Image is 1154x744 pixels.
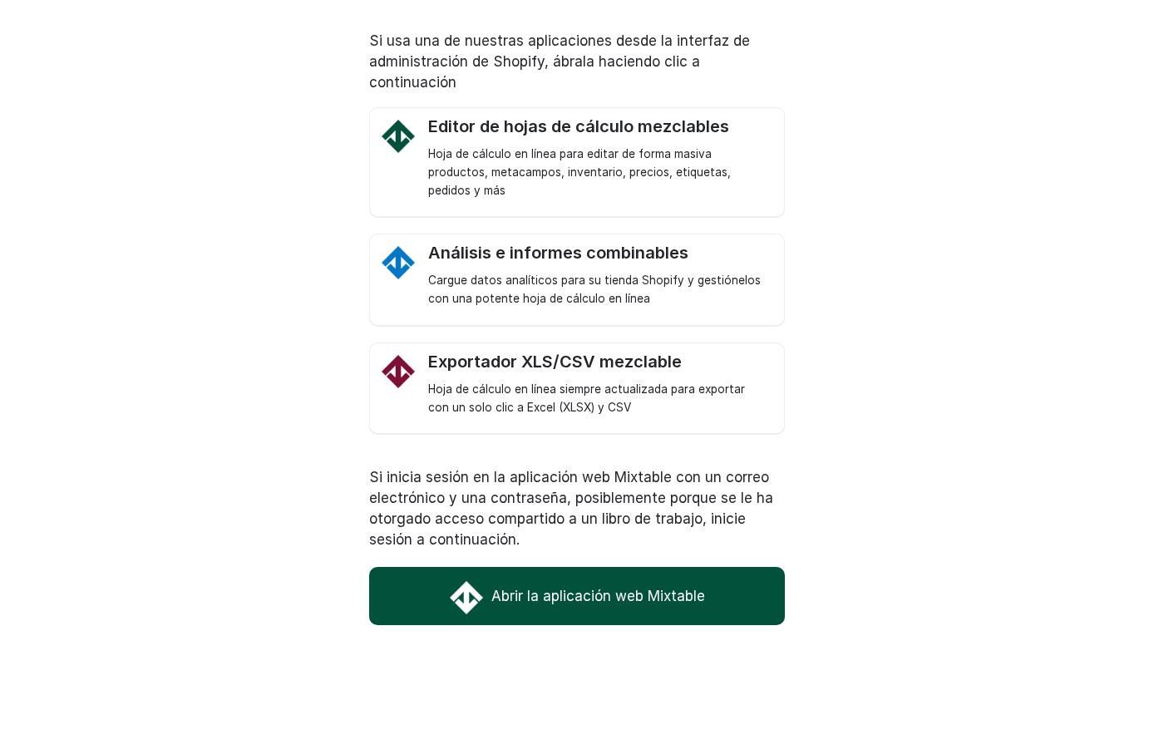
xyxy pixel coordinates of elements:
[369,32,750,91] font: Si usa una de nuestras aplicaciones desde la interfaz de administración de Shopify, ábrala hacien...
[428,273,761,305] font: Cargue datos analíticos para su tienda Shopify y gestiónelos con una potente hoja de cálculo en l...
[428,243,688,263] font: Análisis e informes combinables
[428,382,745,414] font: Hoja de cálculo en línea siempre actualizada para exportar con un solo clic a Excel (XLSX) y CSV
[428,243,767,308] a: Análisis de mezclas Análisis e informes combinables Cargue datos analíticos para su tienda Shopif...
[428,116,767,200] a: Logotipo del editor de hojas de cálculo combinables Editor de hojas de cálculo mezclables Hoja de...
[450,581,483,614] img: Aplicación web mezclable
[491,588,705,604] font: Abrir la aplicación web Mixtable
[428,352,767,417] a: Logotipo de la aplicación Exportador de archivos CSV y Excel mezclables Exportador XLS/CSV mezcla...
[382,355,415,388] img: Logotipo de la aplicación Exportador de archivos CSV y Excel mezclables
[369,469,773,548] font: Si inicia sesión en la aplicación web Mixtable con un correo electrónico y una contraseña, posibl...
[382,246,415,279] img: Análisis de mezclas
[428,352,682,372] font: Exportador XLS/CSV mezclable
[428,147,731,197] font: Hoja de cálculo en línea para editar de forma masiva productos, metacampos, inventario, precios, ...
[428,116,729,136] font: Editor de hojas de cálculo mezclables
[382,120,415,153] img: Logotipo del editor de hojas de cálculo combinables
[369,567,785,625] a: Abrir la aplicación web Mixtable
